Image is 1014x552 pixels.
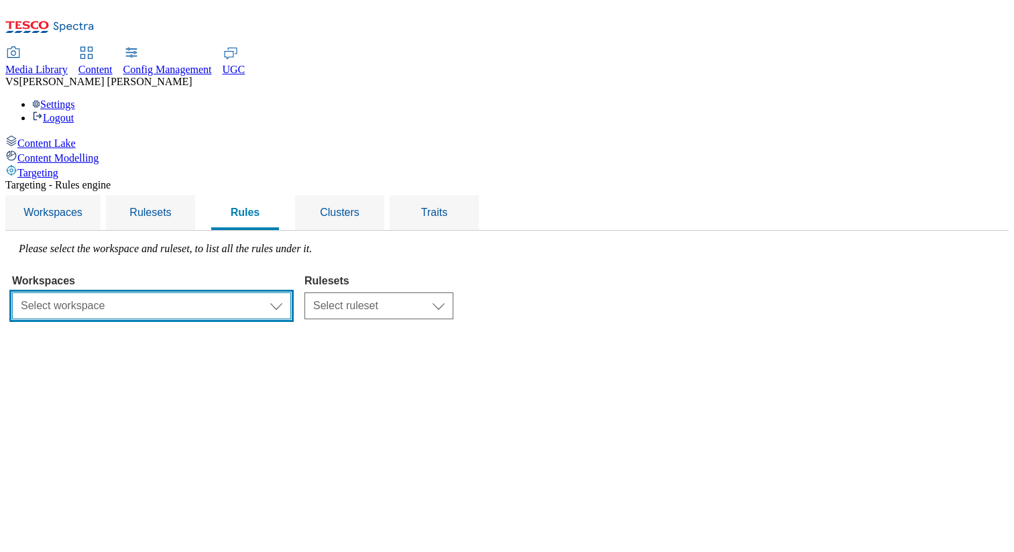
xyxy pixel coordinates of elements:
[5,164,1009,179] a: Targeting
[78,64,113,75] span: Content
[320,207,359,218] span: Clusters
[223,64,245,75] span: UGC
[78,48,113,76] a: Content
[19,76,192,87] span: [PERSON_NAME] [PERSON_NAME]
[421,207,447,218] span: Traits
[5,135,1009,150] a: Content Lake
[5,179,1009,191] div: Targeting - Rules engine
[5,64,68,75] span: Media Library
[129,207,171,218] span: Rulesets
[23,207,82,218] span: Workspaces
[32,112,74,123] a: Logout
[123,48,212,76] a: Config Management
[123,64,212,75] span: Config Management
[17,152,99,164] span: Content Modelling
[304,275,453,287] label: Rulesets
[231,207,260,218] span: Rules
[19,243,312,254] label: Please select the workspace and ruleset, to list all the rules under it.
[5,150,1009,164] a: Content Modelling
[5,76,19,87] span: VS
[17,137,76,149] span: Content Lake
[32,99,75,110] a: Settings
[17,167,58,178] span: Targeting
[12,275,291,287] label: Workspaces
[5,48,68,76] a: Media Library
[223,48,245,76] a: UGC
